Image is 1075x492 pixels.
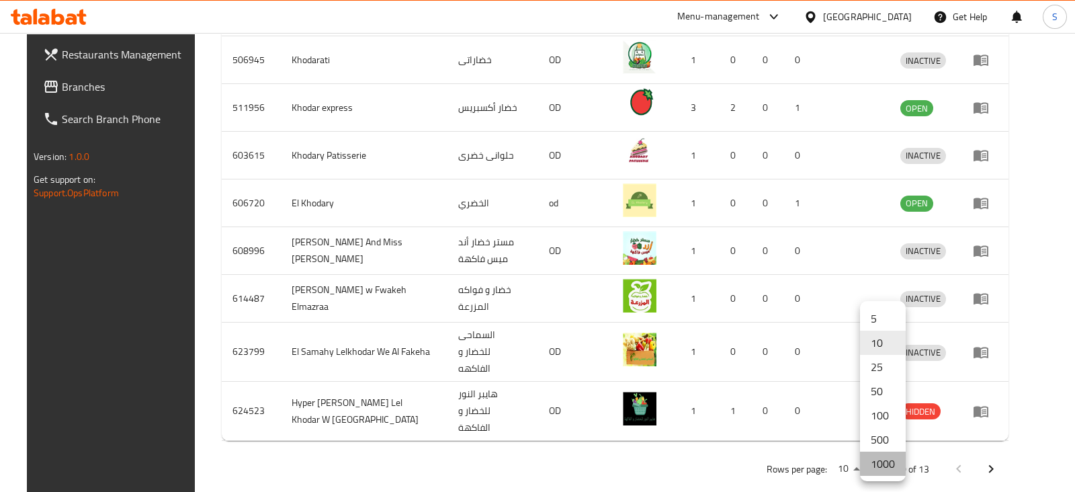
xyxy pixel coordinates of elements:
li: 5 [860,306,906,331]
li: 50 [860,379,906,403]
li: 10 [860,331,906,355]
li: 100 [860,403,906,427]
li: 25 [860,355,906,379]
li: 500 [860,427,906,452]
li: 1000 [860,452,906,476]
